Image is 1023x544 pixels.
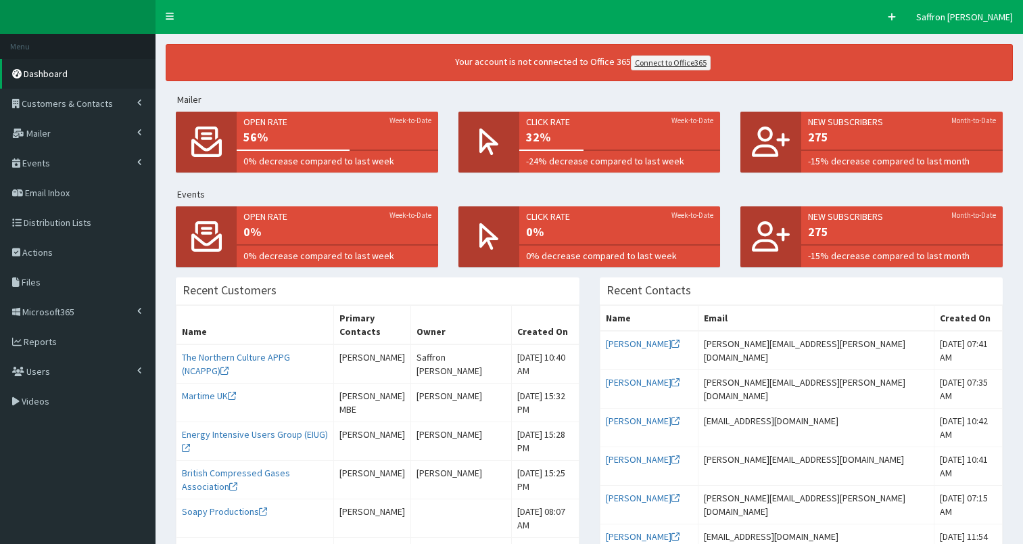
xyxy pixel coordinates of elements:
[698,306,934,332] th: Email
[808,249,996,263] span: -15% decrease compared to last month
[934,409,1003,447] td: [DATE] 10:42 AM
[182,351,290,377] a: The Northern Culture APPG (NCAPPG)
[934,306,1003,332] th: Created On
[182,390,236,402] a: Martime UK
[334,499,411,538] td: [PERSON_NAME]
[411,384,512,422] td: [PERSON_NAME]
[606,492,680,504] a: [PERSON_NAME]
[243,223,431,241] span: 0%
[698,331,934,370] td: [PERSON_NAME][EMAIL_ADDRESS][PERSON_NAME][DOMAIN_NAME]
[22,306,74,318] span: Microsoft365
[511,306,579,345] th: Created On
[808,223,996,241] span: 275
[511,384,579,422] td: [DATE] 15:32 PM
[22,97,113,110] span: Customers & Contacts
[243,249,431,263] span: 0% decrease compared to last week
[808,115,996,129] span: New Subscribers
[808,210,996,223] span: New Subscribers
[934,331,1003,370] td: [DATE] 07:41 AM
[334,384,411,422] td: [PERSON_NAME] MBE
[183,284,277,296] h3: Recent Customers
[526,154,714,168] span: -24% decrease compared to last week
[24,336,57,348] span: Reports
[934,447,1003,486] td: [DATE] 10:41 AM
[411,306,512,345] th: Owner
[389,115,431,126] small: Week-to-Date
[934,486,1003,524] td: [DATE] 07:15 AM
[808,129,996,146] span: 275
[698,486,934,524] td: [PERSON_NAME][EMAIL_ADDRESS][PERSON_NAME][DOMAIN_NAME]
[671,115,713,126] small: Week-to-Date
[606,453,680,466] a: [PERSON_NAME]
[26,365,50,378] span: Users
[916,11,1013,23] span: Saffron [PERSON_NAME]
[698,447,934,486] td: [PERSON_NAME][EMAIL_ADDRESS][DOMAIN_NAME]
[606,338,680,350] a: [PERSON_NAME]
[182,505,267,518] a: Soapy Productions
[606,530,680,543] a: [PERSON_NAME]
[389,210,431,221] small: Week-to-Date
[24,68,68,80] span: Dashboard
[526,210,714,223] span: Click rate
[177,95,1013,105] h5: Mailer
[698,409,934,447] td: [EMAIL_ADDRESS][DOMAIN_NAME]
[511,344,579,384] td: [DATE] 10:40 AM
[511,422,579,461] td: [DATE] 15:28 PM
[243,210,431,223] span: Open rate
[526,115,714,129] span: Click rate
[526,129,714,146] span: 32%
[25,187,70,199] span: Email Inbox
[606,415,680,427] a: [PERSON_NAME]
[26,127,51,139] span: Mailer
[334,422,411,461] td: [PERSON_NAME]
[22,395,49,407] span: Videos
[334,306,411,345] th: Primary Contacts
[334,461,411,499] td: [PERSON_NAME]
[182,467,290,493] a: British Compressed Gases Association
[22,157,50,169] span: Events
[631,55,711,70] a: Connect to Office365
[243,129,431,146] span: 56%
[600,306,698,332] th: Name
[334,344,411,384] td: [PERSON_NAME]
[177,189,1013,200] h5: Events
[511,499,579,538] td: [DATE] 08:07 AM
[197,55,968,70] div: Your account is not connected to Office 365
[698,370,934,409] td: [PERSON_NAME][EMAIL_ADDRESS][PERSON_NAME][DOMAIN_NAME]
[511,461,579,499] td: [DATE] 15:25 PM
[951,115,996,126] small: Month-to-Date
[606,376,680,388] a: [PERSON_NAME]
[526,249,714,263] span: 0% decrease compared to last week
[671,210,713,221] small: Week-to-Date
[411,344,512,384] td: Saffron [PERSON_NAME]
[243,154,431,168] span: 0% decrease compared to last week
[182,428,328,454] a: Energy Intensive Users Group (EIUG)
[411,461,512,499] td: [PERSON_NAME]
[24,217,91,229] span: Distribution Lists
[243,115,431,129] span: Open rate
[951,210,996,221] small: Month-to-Date
[808,154,996,168] span: -15% decrease compared to last month
[176,306,334,345] th: Name
[526,223,714,241] span: 0%
[606,284,691,296] h3: Recent Contacts
[22,246,53,258] span: Actions
[22,276,41,288] span: Files
[411,422,512,461] td: [PERSON_NAME]
[934,370,1003,409] td: [DATE] 07:35 AM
